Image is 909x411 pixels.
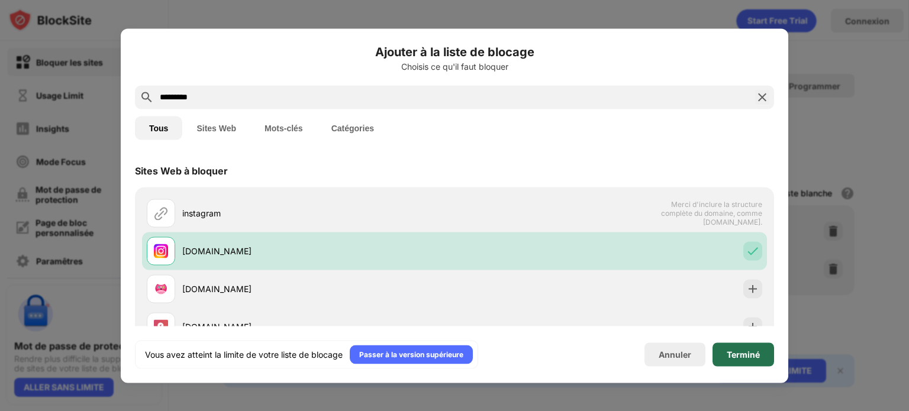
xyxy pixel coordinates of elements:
[135,164,228,176] div: Sites Web à bloquer
[250,116,317,140] button: Mots-clés
[727,349,760,359] div: Terminé
[182,245,454,257] div: [DOMAIN_NAME]
[359,348,463,360] div: Passer à la version supérieure
[182,207,454,219] div: instagram
[154,206,168,220] img: url.svg
[140,90,154,104] img: search.svg
[154,319,168,334] img: favicons
[640,200,762,226] span: Merci d'inclure la structure complète du domaine, comme [DOMAIN_NAME].
[135,62,774,71] div: Choisis ce qu'il faut bloquer
[145,348,343,360] div: Vous avez atteint la limite de votre liste de blocage
[182,116,250,140] button: Sites Web
[317,116,388,140] button: Catégories
[182,283,454,295] div: [DOMAIN_NAME]
[135,116,182,140] button: Tous
[154,244,168,258] img: favicons
[154,281,168,296] img: favicons
[755,90,769,104] img: search-close
[659,349,691,360] div: Annuler
[135,43,774,60] h6: Ajouter à la liste de blocage
[182,321,454,333] div: [DOMAIN_NAME]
